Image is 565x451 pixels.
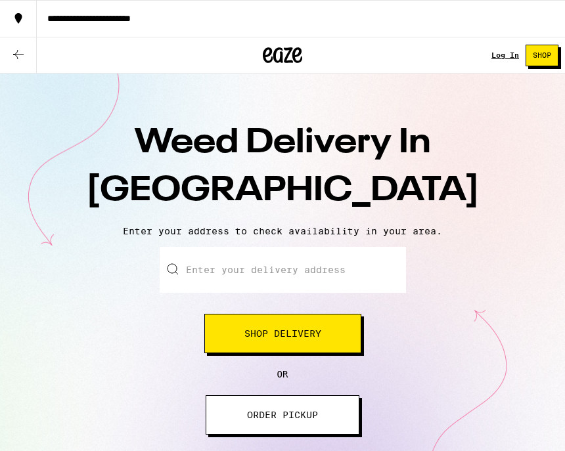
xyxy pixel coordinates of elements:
span: Shop Delivery [244,329,321,338]
p: Enter your address to check availability in your area. [13,226,552,236]
button: Shop [526,45,558,66]
span: ORDER PICKUP [247,410,318,419]
span: Shop [533,52,551,59]
span: [GEOGRAPHIC_DATA] [86,174,480,208]
span: OR [277,369,288,379]
button: ORDER PICKUP [206,395,359,435]
button: Shop Delivery [204,314,361,353]
div: Log In [491,51,519,59]
h1: Weed Delivery In [53,119,512,215]
input: Enter your delivery address [160,247,406,293]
